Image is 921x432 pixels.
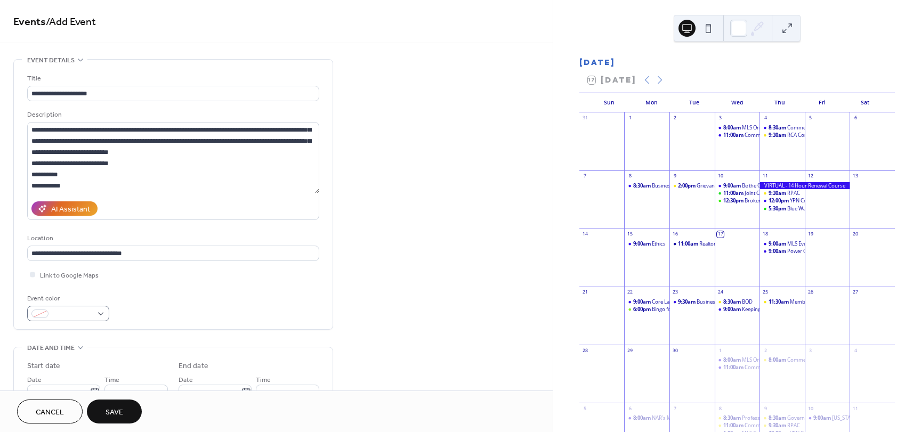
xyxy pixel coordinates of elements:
[787,356,845,363] div: Commercial Symposium
[672,231,678,238] div: 16
[760,356,805,363] div: Commercial Symposium
[723,298,742,305] span: 8:30am
[27,55,75,66] span: Event details
[678,182,697,189] span: 2:00pm
[697,182,747,189] div: Grievance Committee
[582,289,588,296] div: 21
[627,405,633,412] div: 6
[760,422,805,429] div: RPAC
[672,289,678,296] div: 23
[582,231,588,238] div: 14
[715,298,760,305] div: BOD
[787,132,823,138] div: RCA Committee
[807,347,814,354] div: 3
[13,12,46,32] a: Events
[742,306,804,313] div: Keeping Up with MLS Rules
[624,182,669,189] div: Business Partners Committee
[582,115,588,121] div: 31
[760,132,805,138] div: RCA Committee
[745,197,876,204] div: Broker Round Table with [US_STATE] Realtors Leadership
[852,405,859,412] div: 11
[723,356,742,363] span: 8:00am
[27,109,317,120] div: Description
[179,361,208,372] div: End date
[807,289,814,296] div: 26
[807,115,814,121] div: 5
[745,132,821,138] div: Community Relations Committee
[633,182,652,189] span: 8:30am
[715,197,760,204] div: Broker Round Table with Florida Realtors Leadership
[672,405,678,412] div: 7
[652,306,687,313] div: Bingo for RPAC
[106,407,123,418] span: Save
[807,405,814,412] div: 10
[672,115,678,121] div: 2
[717,115,723,121] div: 3
[582,347,588,354] div: 28
[742,298,753,305] div: BOD
[633,298,652,305] span: 9:00am
[745,190,807,197] div: Joint Committee Luncheon
[762,231,769,238] div: 18
[715,414,760,421] div: Professional Development Committee
[716,93,758,112] div: Wed
[723,197,745,204] span: 12:30pm
[633,306,652,313] span: 6:00pm
[633,240,652,247] span: 9:00am
[179,374,193,386] span: Date
[717,405,723,412] div: 8
[801,93,844,112] div: Fri
[787,205,839,212] div: Blue Wahoos with YPN
[717,289,723,296] div: 24
[627,173,633,180] div: 8
[652,298,673,305] div: Core Law
[723,414,742,421] span: 8:30am
[762,289,769,296] div: 25
[758,93,801,112] div: Thu
[723,190,745,197] span: 11:00am
[832,414,912,421] div: [US_STATE] Military Specialist (FMS)
[844,93,886,112] div: Sat
[715,356,760,363] div: MLS Orientation
[769,124,787,131] span: 8:30am
[582,405,588,412] div: 5
[742,414,830,421] div: Professional Development Committee
[627,231,633,238] div: 15
[787,414,837,421] div: Governmental Affairs
[723,132,745,138] span: 11:00am
[87,400,142,423] button: Save
[787,248,835,255] div: Power Close - Virtual
[760,182,850,189] div: VIRTUAL - 14 Hour Renewal Course
[624,414,669,421] div: NAR’s Military Relocation Professional Certification (MRP)
[31,201,98,216] button: AI Assistant
[790,298,845,305] div: Membership Luncheon
[769,298,790,305] span: 11:30am
[699,240,779,247] div: Realtor Safety and Security at ECSO
[17,400,83,423] a: Cancel
[582,173,588,180] div: 7
[807,173,814,180] div: 12
[769,190,787,197] span: 9:30am
[624,306,669,313] div: Bingo for RPAC
[46,12,96,32] span: / Add Event
[715,132,760,138] div: Community Relations Committee
[717,347,723,354] div: 1
[769,356,787,363] span: 8:00am
[672,173,678,180] div: 9
[745,422,821,429] div: Community Relations Committee
[787,190,800,197] div: RPAC
[673,93,716,112] div: Tue
[652,414,785,421] div: NAR’s Military Relocation Professional Certification (MRP)
[717,173,723,180] div: 10
[631,93,673,112] div: Mon
[36,407,64,418] span: Cancel
[769,132,787,138] span: 9:30am
[852,347,859,354] div: 4
[723,306,742,313] span: 9:00am
[762,347,769,354] div: 2
[624,298,669,305] div: Core Law
[669,240,715,247] div: Realtor Safety and Security at ECSO
[769,422,787,429] span: 9:30am
[852,115,859,121] div: 6
[633,414,652,421] span: 8:00am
